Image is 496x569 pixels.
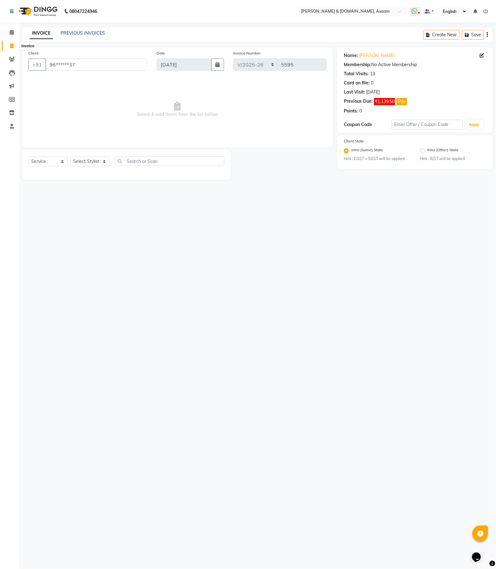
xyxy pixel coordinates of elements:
[423,30,459,40] button: Create New
[344,80,370,86] div: Card on file:
[391,120,463,129] input: Enter Offer / Coupon Code
[344,98,373,105] div: Previous Due:
[344,89,365,95] div: Last Visit:
[61,30,105,36] a: PREVIOUS INVOICES
[359,52,395,59] a: [PERSON_NAME]
[28,59,46,71] button: +91
[470,544,490,563] iframe: chat widget
[344,71,369,77] div: Total Visits:
[371,80,373,86] div: 0
[69,3,97,20] b: 08047224946
[45,59,147,71] input: Search by Name/Mobile/Email/Code
[28,78,326,141] span: Select & add items from the list below
[234,50,261,56] label: Invoice Number
[114,156,224,166] input: Search or Scan
[344,156,411,162] small: Hint : CGST + SGST will be applied
[366,89,380,95] div: [DATE]
[344,52,358,59] div: Name:
[344,61,371,68] div: Membership:
[462,30,484,40] button: Save
[420,156,487,162] small: Hint : IGST will be applied
[344,61,487,68] div: No Active Membership
[344,138,364,144] label: Client State
[157,50,165,56] label: Date
[344,108,358,114] div: Points:
[20,42,36,50] div: Invoice
[344,121,391,128] div: Coupon Code
[374,98,395,105] span: ₹1,139.50
[359,108,362,114] div: 0
[396,98,407,105] button: Pay
[16,3,59,20] img: logo
[465,120,483,129] button: Apply
[28,50,38,56] label: Client
[428,147,459,155] label: Inter (Other) State
[30,28,53,39] a: INVOICE
[370,71,375,77] div: 13
[351,147,383,155] label: Intra (Same) State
